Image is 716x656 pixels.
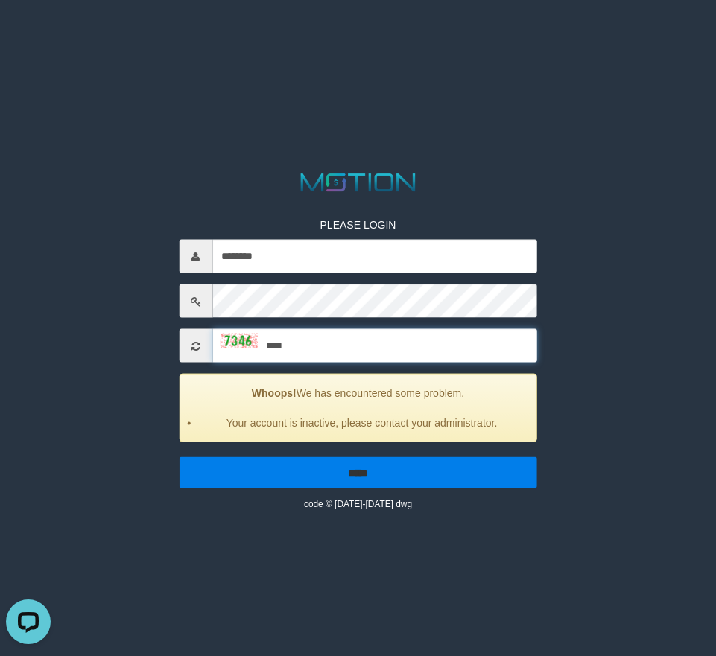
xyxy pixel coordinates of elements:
li: Your account is inactive, please contact your administrator. [198,415,525,430]
div: We has encountered some problem. [179,374,537,442]
button: Open LiveChat chat widget [6,6,51,51]
img: MOTION_logo.png [295,171,420,195]
strong: Whoops! [252,387,297,399]
img: captcha [220,334,257,348]
p: PLEASE LOGIN [179,217,537,232]
small: code © [DATE]-[DATE] dwg [304,499,412,509]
